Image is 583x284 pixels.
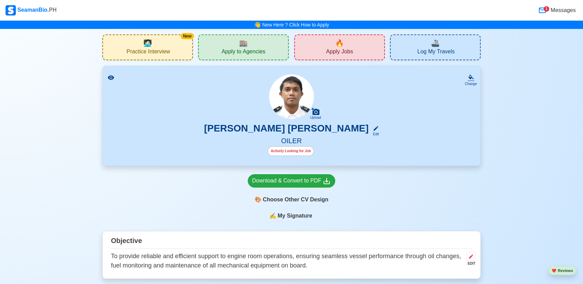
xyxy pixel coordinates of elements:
span: Apply Jobs [326,48,353,57]
span: Log My Travels [417,48,454,57]
span: agencies [239,38,248,48]
span: Messages [549,6,576,14]
span: paint [255,196,262,204]
div: Upload [310,116,321,120]
p: To provide reliable and efficient support to engine room operations, ensuring seamless vessel per... [111,252,464,270]
div: 1 [544,6,549,12]
span: sign [269,212,276,220]
div: Download & Convert to PDF [252,177,331,185]
div: Edit [370,132,379,137]
button: heartReviews [549,266,576,275]
div: Change [465,81,477,86]
span: Practice Interview [126,48,170,57]
div: Choose Other CV Design [248,193,336,206]
div: SeamanBio [6,5,57,15]
span: My Signature [276,212,314,220]
span: Apply to Agencies [222,48,265,57]
h5: OILER [111,137,472,146]
a: New Here ? Click How to Apply [262,22,329,28]
span: interview [143,38,152,48]
span: new [335,38,344,48]
div: Actively Looking for Job [268,146,314,156]
span: .PH [48,7,57,13]
img: Logo [6,5,16,15]
div: New [181,33,194,39]
span: travel [431,38,440,48]
h3: [PERSON_NAME] [PERSON_NAME] [204,123,369,137]
a: Download & Convert to PDF [248,174,336,188]
span: heart [552,269,556,273]
div: EDIT [464,261,475,266]
div: Objective [111,234,472,249]
span: bell [252,20,262,30]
